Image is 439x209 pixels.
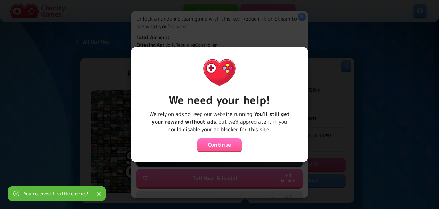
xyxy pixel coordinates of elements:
p: We rely on ads to keep our website running. , but we'd appreciate it if you could disable your ad... [136,110,303,133]
button: Continue [197,138,242,151]
div: You received 1 raffle entries! [24,188,89,199]
b: You'll still get your reward without ads [152,110,289,125]
strong: We need your help! [169,92,271,108]
button: Close [94,189,103,199]
img: Charity.Games [199,52,240,93]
